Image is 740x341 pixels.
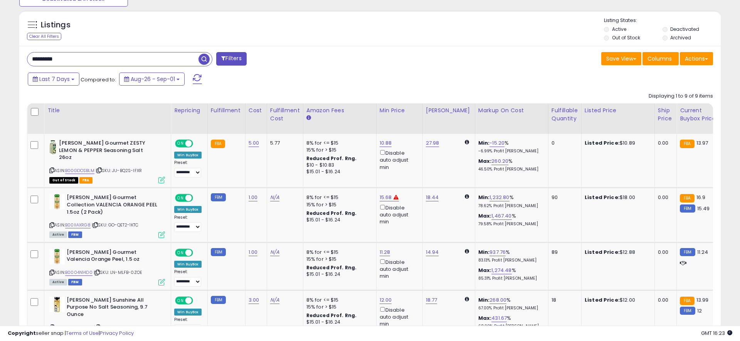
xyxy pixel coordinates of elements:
[270,296,279,304] a: N/A
[96,167,142,174] span: | SKU: JU-BQ2S-IFXR
[176,140,185,147] span: ON
[478,267,492,274] b: Max:
[585,194,620,201] b: Listed Price:
[68,231,82,238] span: FBM
[478,258,542,263] p: 83.13% Profit [PERSON_NAME]
[119,73,185,86] button: Aug-26 - Sep-01
[478,315,542,329] div: %
[131,75,175,83] span: Aug-26 - Sep-01
[647,55,672,62] span: Columns
[49,231,67,238] span: All listings currently available for purchase on Amazon
[306,201,370,208] div: 15% for > $15
[68,279,82,285] span: FBM
[270,194,279,201] a: N/A
[49,140,165,182] div: ASIN:
[211,140,225,148] small: FBA
[680,52,713,65] button: Actions
[306,249,370,256] div: 8% for <= $15
[478,167,542,172] p: 46.50% Profit [PERSON_NAME]
[478,249,542,263] div: %
[478,296,490,304] b: Min:
[249,139,259,147] a: 5.00
[680,248,695,256] small: FBM
[552,249,575,256] div: 89
[65,269,92,276] a: B0004N14D0
[79,177,92,184] span: FBA
[478,213,542,227] div: %
[658,194,671,201] div: 0.00
[380,306,417,328] div: Disable auto adjust min
[552,194,575,201] div: 90
[8,330,134,337] div: seller snap | |
[174,261,202,268] div: Win BuyBox
[176,249,185,256] span: ON
[697,307,702,314] span: 12
[270,248,279,256] a: N/A
[174,317,202,334] div: Preset:
[478,139,490,147] b: Min:
[49,297,65,312] img: 41oXaIVY7cL._SL40_.jpg
[380,248,390,256] a: 11.28
[306,194,370,201] div: 8% for <= $15
[478,221,542,227] p: 79.58% Profit [PERSON_NAME]
[249,106,264,115] div: Cost
[49,140,57,155] img: 41Ti+a6i7tL._SL40_.jpg
[696,194,706,201] span: 16.9
[174,269,202,287] div: Preset:
[426,248,439,256] a: 14.94
[100,329,134,337] a: Privacy Policy
[306,312,357,319] b: Reduced Prof. Rng.
[697,205,710,212] span: 15.49
[491,314,507,322] a: 431.67
[478,149,542,154] p: -6.99% Profit [PERSON_NAME]
[41,20,71,30] h5: Listings
[47,106,168,115] div: Title
[478,140,542,154] div: %
[585,139,620,147] b: Listed Price:
[478,203,542,209] p: 78.62% Profit [PERSON_NAME]
[585,194,649,201] div: $18.00
[49,194,165,237] div: ASIN:
[489,296,506,304] a: 268.00
[380,139,392,147] a: 10.88
[211,248,226,256] small: FBM
[65,167,94,174] a: B00GDOSBLM
[49,279,67,285] span: All listings currently available for purchase on Amazon
[176,195,185,201] span: ON
[67,297,160,320] b: [PERSON_NAME] Sunshine All Purpose No Salt Seasoning, 9.7 Ounce
[306,140,370,147] div: 8% for <= $15
[670,26,699,32] label: Deactivated
[67,194,160,218] b: [PERSON_NAME] Gourmet Collection VALENCIA ORANGE PEEL 1.5oz (2 Pack)
[642,52,679,65] button: Columns
[552,106,578,123] div: Fulfillable Quantity
[49,177,78,184] span: All listings that are currently out of stock and unavailable for purchase on Amazon
[649,93,713,100] div: Displaying 1 to 9 of 9 items
[601,52,641,65] button: Save View
[491,212,511,220] a: 1,467.40
[380,194,392,201] a: 15.68
[612,26,626,32] label: Active
[174,206,202,213] div: Win BuyBox
[28,73,79,86] button: Last 7 Days
[270,106,300,123] div: Fulfillment Cost
[426,194,439,201] a: 18.44
[478,158,542,172] div: %
[426,139,439,147] a: 27.98
[39,75,70,83] span: Last 7 Days
[680,106,720,123] div: Current Buybox Price
[27,33,61,40] div: Clear All Filters
[478,212,492,219] b: Max:
[306,271,370,278] div: $15.01 - $16.24
[192,195,204,201] span: OFF
[174,160,202,177] div: Preset:
[176,297,185,304] span: ON
[585,296,620,304] b: Listed Price:
[49,194,65,209] img: 41gvzDK6odL._SL40_.jpg
[380,203,417,226] div: Disable auto adjust min
[489,248,506,256] a: 937.76
[174,309,202,316] div: Win BuyBox
[604,17,720,24] p: Listing States:
[306,297,370,304] div: 8% for <= $15
[585,249,649,256] div: $12.88
[66,329,99,337] a: Terms of Use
